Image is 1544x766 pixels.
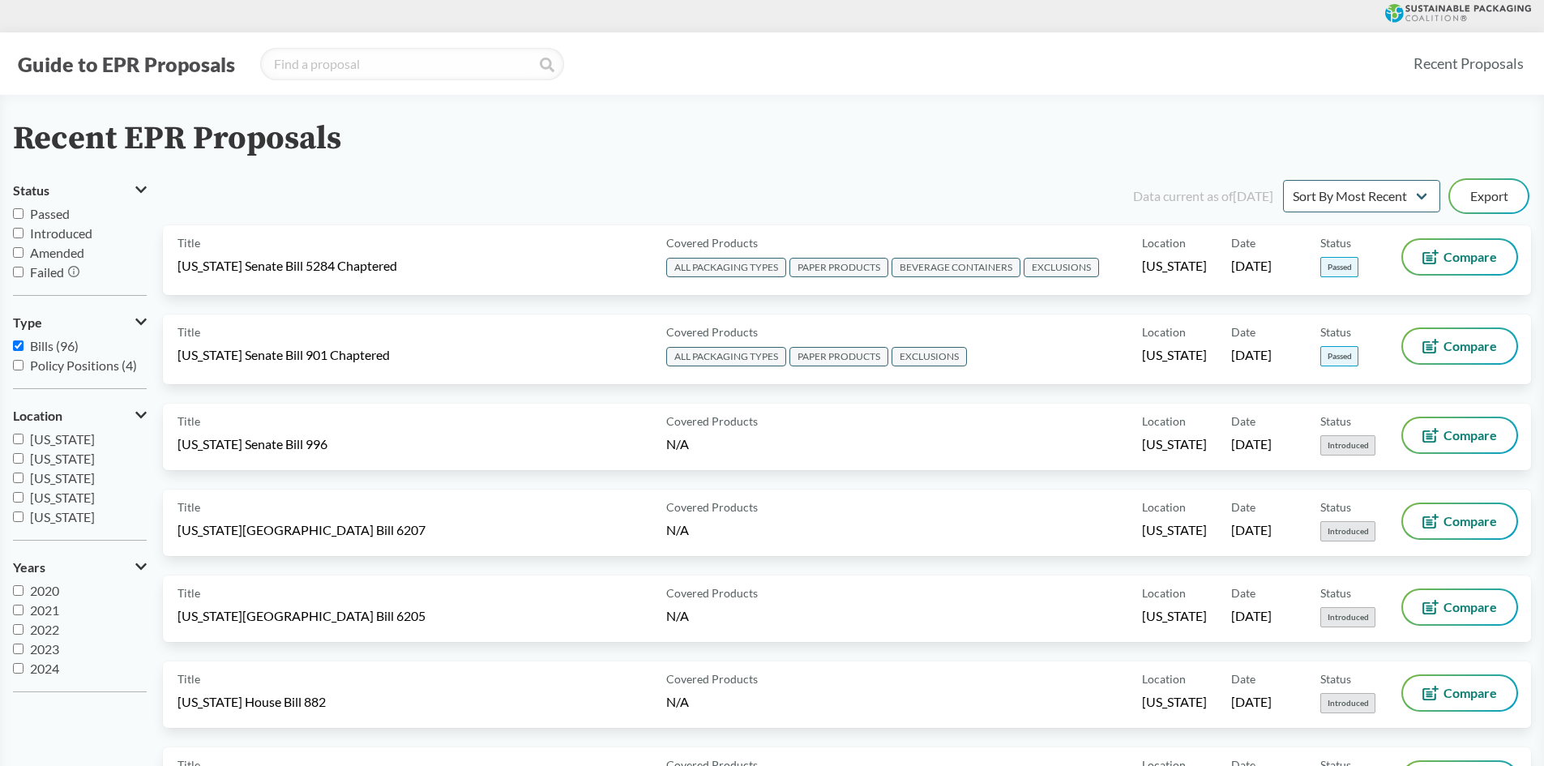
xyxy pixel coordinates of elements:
button: Compare [1403,590,1516,624]
span: Title [177,499,200,516]
input: [US_STATE] [13,434,24,444]
span: PAPER PRODUCTS [789,347,888,366]
span: Covered Products [666,234,758,251]
span: 2022 [30,622,59,637]
span: Passed [1320,346,1358,366]
span: [US_STATE] [1142,607,1207,625]
span: N/A [666,522,689,537]
input: Passed [13,208,24,219]
span: Date [1231,413,1255,430]
span: [DATE] [1231,435,1272,453]
span: Date [1231,499,1255,516]
span: Location [1142,670,1186,687]
span: Compare [1443,515,1497,528]
span: PAPER PRODUCTS [789,258,888,277]
button: Compare [1403,329,1516,363]
span: [US_STATE] [30,470,95,486]
span: Introduced [1320,521,1375,541]
span: Introduced [1320,435,1375,456]
input: 2023 [13,644,24,654]
span: Covered Products [666,499,758,516]
span: Location [1142,584,1186,601]
span: [US_STATE][GEOGRAPHIC_DATA] Bill 6205 [177,607,426,625]
span: Compare [1443,340,1497,353]
input: Policy Positions (4) [13,360,24,370]
h2: Recent EPR Proposals [13,121,341,157]
span: Date [1231,670,1255,687]
button: Type [13,309,147,336]
input: Failed [13,267,24,277]
span: [US_STATE] [1142,257,1207,275]
span: Compare [1443,250,1497,263]
button: Compare [1403,504,1516,538]
span: Introduced [1320,693,1375,713]
span: [US_STATE] Senate Bill 5284 Chaptered [177,257,397,275]
span: [DATE] [1231,346,1272,364]
span: Status [1320,499,1351,516]
span: 2024 [30,661,59,676]
div: Data current as of [DATE] [1133,186,1273,206]
span: ALL PACKAGING TYPES [666,258,786,277]
button: Location [13,402,147,430]
span: Years [13,560,45,575]
span: Status [13,183,49,198]
span: Location [1142,413,1186,430]
span: [US_STATE] Senate Bill 996 [177,435,327,453]
span: Compare [1443,429,1497,442]
span: Bills (96) [30,338,79,353]
button: Compare [1403,418,1516,452]
span: Location [1142,234,1186,251]
input: [US_STATE] [13,453,24,464]
button: Compare [1403,676,1516,710]
span: [US_STATE] [1142,346,1207,364]
span: 2021 [30,602,59,618]
span: EXCLUSIONS [892,347,967,366]
button: Guide to EPR Proposals [13,51,240,77]
span: Location [13,409,62,423]
span: BEVERAGE CONTAINERS [892,258,1020,277]
span: Amended [30,245,84,260]
span: Passed [1320,257,1358,277]
span: Passed [30,206,70,221]
span: Title [177,413,200,430]
span: ALL PACKAGING TYPES [666,347,786,366]
button: Compare [1403,240,1516,274]
input: Bills (96) [13,340,24,351]
span: Date [1231,234,1255,251]
input: 2024 [13,663,24,674]
span: Compare [1443,687,1497,700]
span: Title [177,234,200,251]
span: N/A [666,608,689,623]
span: [US_STATE] [1142,521,1207,539]
span: Date [1231,323,1255,340]
a: Recent Proposals [1406,45,1531,82]
span: Title [177,670,200,687]
span: N/A [666,694,689,709]
span: Location [1142,499,1186,516]
span: [DATE] [1231,257,1272,275]
input: [US_STATE] [13,492,24,503]
input: Find a proposal [260,48,564,80]
span: [US_STATE] House Bill 882 [177,693,326,711]
span: [US_STATE][GEOGRAPHIC_DATA] Bill 6207 [177,521,426,539]
span: [US_STATE] [30,509,95,524]
span: Covered Products [666,584,758,601]
span: Location [1142,323,1186,340]
span: EXCLUSIONS [1024,258,1099,277]
span: [DATE] [1231,607,1272,625]
span: [US_STATE] [30,431,95,447]
input: Amended [13,247,24,258]
span: Covered Products [666,413,758,430]
span: Date [1231,584,1255,601]
span: Introduced [1320,607,1375,627]
span: Status [1320,234,1351,251]
span: Introduced [30,225,92,241]
span: [US_STATE] [30,490,95,505]
span: [US_STATE] [30,451,95,466]
span: Covered Products [666,323,758,340]
span: [US_STATE] [1142,435,1207,453]
input: 2020 [13,585,24,596]
span: Failed [30,264,64,280]
span: 2020 [30,583,59,598]
button: Status [13,177,147,204]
